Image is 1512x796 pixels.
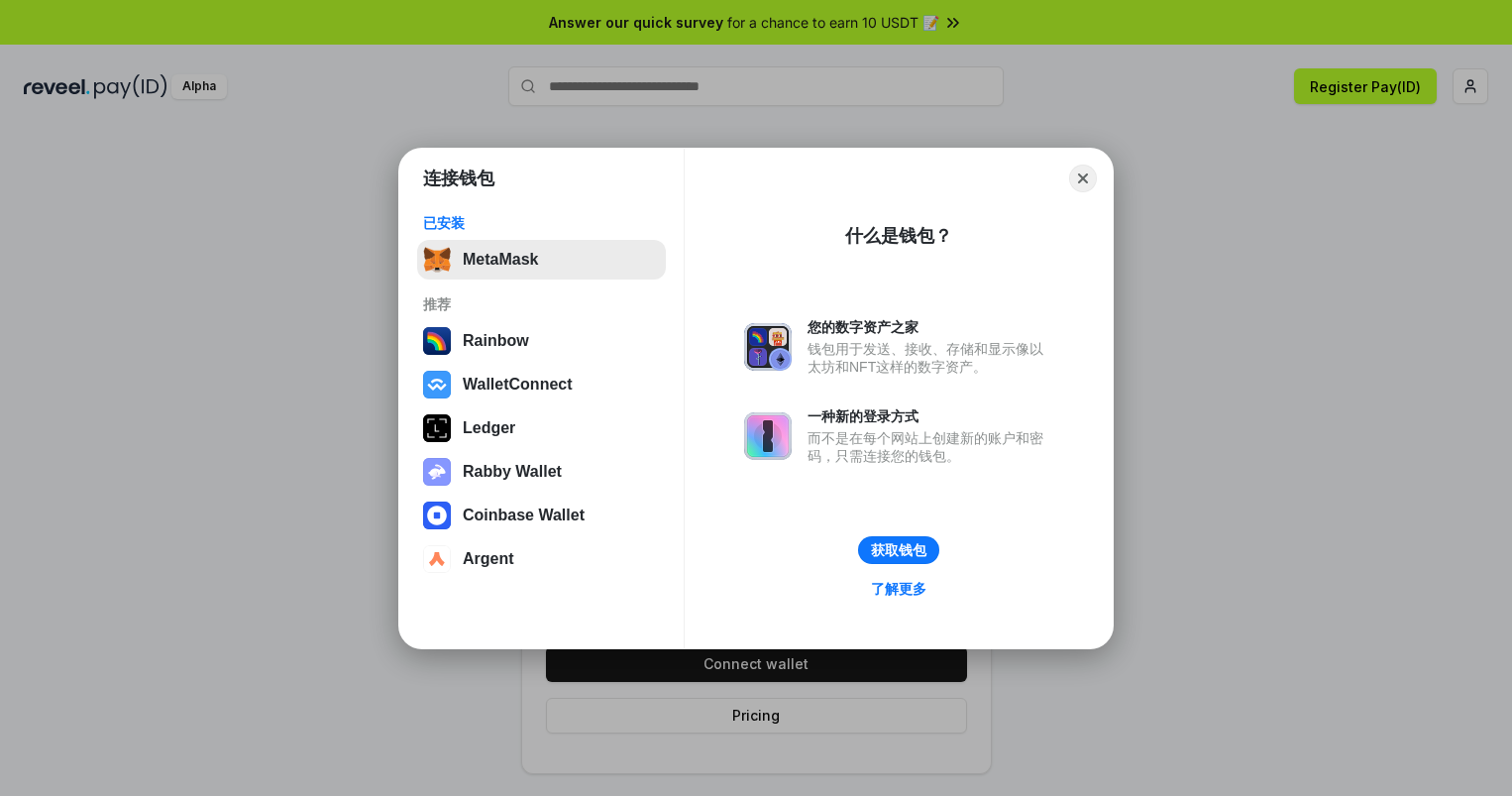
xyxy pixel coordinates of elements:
div: Rabby Wallet [463,463,562,481]
button: 获取钱包 [858,536,939,564]
img: svg+xml,%3Csvg%20width%3D%2228%22%20height%3D%2228%22%20viewBox%3D%220%200%2028%2028%22%20fill%3D... [423,502,451,529]
div: MetaMask [463,251,538,269]
button: Close [1069,165,1097,192]
img: svg+xml,%3Csvg%20xmlns%3D%22http%3A%2F%2Fwww.w3.org%2F2000%2Fsvg%22%20width%3D%2228%22%20height%3... [423,414,451,442]
div: WalletConnect [463,376,573,394]
button: WalletConnect [417,365,666,404]
div: 钱包用于发送、接收、存储和显示像以太坊和NFT这样的数字资产。 [808,340,1053,376]
div: 而不是在每个网站上创建新的账户和密码，只需连接您的钱包。 [808,429,1053,465]
div: 已安装 [423,214,660,232]
img: svg+xml,%3Csvg%20width%3D%2228%22%20height%3D%2228%22%20viewBox%3D%220%200%2028%2028%22%20fill%3D... [423,545,451,573]
button: Rainbow [417,321,666,361]
button: Coinbase Wallet [417,496,666,535]
img: svg+xml,%3Csvg%20fill%3D%22none%22%20height%3D%2233%22%20viewBox%3D%220%200%2035%2033%22%20width%... [423,246,451,274]
img: svg+xml,%3Csvg%20width%3D%22120%22%20height%3D%22120%22%20viewBox%3D%220%200%20120%20120%22%20fil... [423,327,451,355]
button: Rabby Wallet [417,452,666,492]
div: 一种新的登录方式 [808,407,1053,425]
a: 了解更多 [859,576,938,602]
div: 推荐 [423,295,660,313]
div: 什么是钱包？ [845,224,952,248]
h1: 连接钱包 [423,167,494,190]
button: Argent [417,539,666,579]
img: svg+xml,%3Csvg%20width%3D%2228%22%20height%3D%2228%22%20viewBox%3D%220%200%2028%2028%22%20fill%3D... [423,371,451,398]
img: svg+xml,%3Csvg%20xmlns%3D%22http%3A%2F%2Fwww.w3.org%2F2000%2Fsvg%22%20fill%3D%22none%22%20viewBox... [423,458,451,486]
div: 您的数字资产之家 [808,318,1053,336]
img: svg+xml,%3Csvg%20xmlns%3D%22http%3A%2F%2Fwww.w3.org%2F2000%2Fsvg%22%20fill%3D%22none%22%20viewBox... [744,323,792,371]
div: 获取钱包 [871,541,926,559]
div: Rainbow [463,332,529,350]
div: Coinbase Wallet [463,507,585,524]
button: Ledger [417,408,666,448]
div: Argent [463,550,514,568]
div: Ledger [463,419,515,437]
img: svg+xml,%3Csvg%20xmlns%3D%22http%3A%2F%2Fwww.w3.org%2F2000%2Fsvg%22%20fill%3D%22none%22%20viewBox... [744,412,792,460]
button: MetaMask [417,240,666,280]
div: 了解更多 [871,580,926,598]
